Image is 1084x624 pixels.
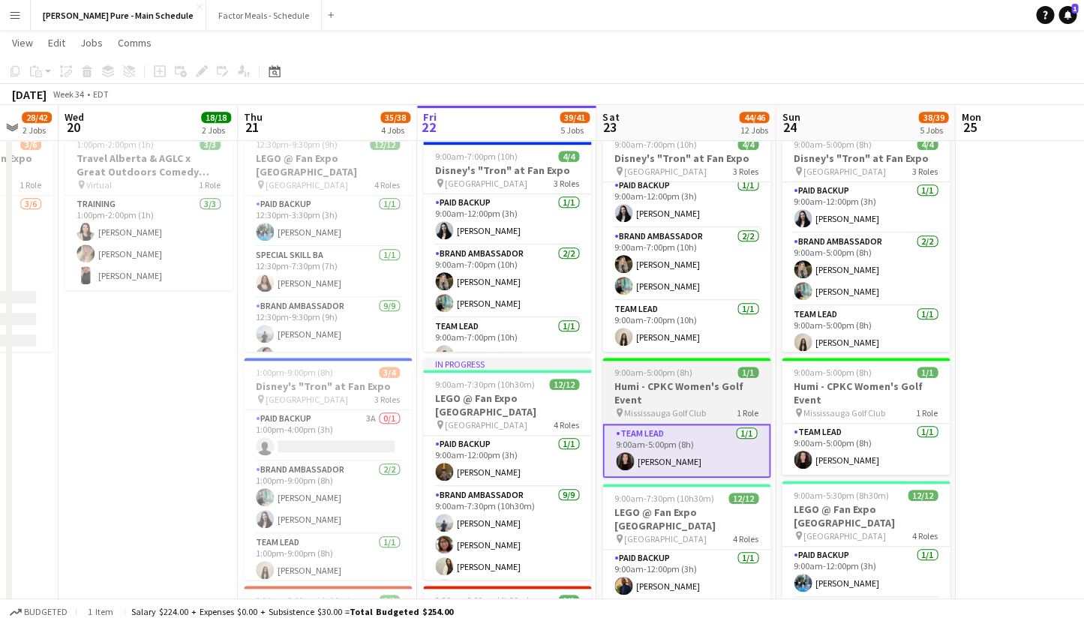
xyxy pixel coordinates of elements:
[244,461,412,534] app-card-role: Brand Ambassador2/21:00pm-9:00pm (8h)[PERSON_NAME][PERSON_NAME]
[602,130,770,352] app-job-card: 9:00am-7:00pm (10h)4/4Disney's "Tron" at Fan Expo [GEOGRAPHIC_DATA]3 RolesPaid Backup1/19:00am-12...
[421,118,437,136] span: 22
[782,130,950,352] app-job-card: 9:00am-5:00pm (8h)4/4Disney's "Tron" at Fan Expo [GEOGRAPHIC_DATA]3 RolesPaid Backup1/19:00am-12:...
[423,130,591,352] app-job-card: In progress9:00am-7:00pm (10h)4/4Disney's "Tron" at Fan Expo [GEOGRAPHIC_DATA]3 RolesPaid Backup1...
[242,118,263,136] span: 21
[554,419,579,430] span: 4 Roles
[423,436,591,487] app-card-role: Paid Backup1/19:00am-12:00pm (3h)[PERSON_NAME]
[602,110,619,124] span: Sat
[50,88,87,100] span: Week 34
[256,367,333,378] span: 1:00pm-9:00pm (8h)
[558,595,579,606] span: 1/1
[48,36,65,49] span: Edit
[961,110,980,124] span: Mon
[65,151,233,178] h3: Travel Alberta & AGLC x Great Outdoors Comedy Festival Training
[737,367,758,378] span: 1/1
[381,124,410,136] div: 4 Jobs
[782,151,950,165] h3: Disney's "Tron" at Fan Expo
[614,139,697,150] span: 9:00am-7:00pm (10h)
[8,604,70,620] button: Budgeted
[782,306,950,357] app-card-role: Team Lead1/19:00am-5:00pm (8h)[PERSON_NAME]
[624,166,707,177] span: [GEOGRAPHIC_DATA]
[733,533,758,544] span: 4 Roles
[737,407,758,418] span: 1 Role
[244,196,412,247] app-card-role: Paid Backup1/112:30pm-3:30pm (3h)[PERSON_NAME]
[65,130,233,290] app-job-card: 1:00pm-2:00pm (1h)3/3Travel Alberta & AGLC x Great Outdoors Comedy Festival Training Virtual1 Rol...
[602,358,770,478] app-job-card: 9:00am-5:00pm (8h)1/1Humi - CPKC Women's Golf Event Mississauga Golf Club1 RoleTeam Lead1/19:00am...
[740,124,768,136] div: 12 Jobs
[244,130,412,352] app-job-card: 12:30pm-9:30pm (9h)12/12LEGO @ Fan Expo [GEOGRAPHIC_DATA] [GEOGRAPHIC_DATA]4 RolesPaid Backup1/11...
[733,166,758,177] span: 3 Roles
[83,606,119,617] span: 1 item
[803,530,886,541] span: [GEOGRAPHIC_DATA]
[201,112,231,123] span: 18/18
[782,358,950,475] app-job-card: 9:00am-5:00pm (8h)1/1Humi - CPKC Women's Golf Event Mississauga Golf Club1 RoleTeam Lead1/19:00am...
[794,490,889,501] span: 9:00am-5:30pm (8h30m)
[93,88,109,100] div: EDT
[65,196,233,290] app-card-role: Training3/31:00pm-2:00pm (1h)[PERSON_NAME][PERSON_NAME][PERSON_NAME]
[24,607,68,617] span: Budgeted
[202,124,230,136] div: 2 Jobs
[916,407,938,418] span: 1 Role
[423,358,591,370] div: In progress
[423,110,437,124] span: Fri
[739,112,769,123] span: 44/46
[423,358,591,580] app-job-card: In progress9:00am-7:30pm (10h30m)12/12LEGO @ Fan Expo [GEOGRAPHIC_DATA] [GEOGRAPHIC_DATA]4 RolesP...
[20,139,41,150] span: 3/6
[244,298,412,527] app-card-role: Brand Ambassador9/912:30pm-9:30pm (9h)[PERSON_NAME][PERSON_NAME]
[560,124,589,136] div: 5 Jobs
[256,595,350,606] span: 3:30pm-8:00pm (4h30m)
[782,502,950,529] h3: LEGO @ Fan Expo [GEOGRAPHIC_DATA]
[80,36,103,49] span: Jobs
[423,194,591,245] app-card-role: Paid Backup1/19:00am-12:00pm (3h)[PERSON_NAME]
[803,166,886,177] span: [GEOGRAPHIC_DATA]
[112,33,158,52] a: Comms
[350,606,453,617] span: Total Budgeted $254.00
[912,166,938,177] span: 3 Roles
[423,245,591,318] app-card-role: Brand Ambassador2/29:00am-7:00pm (10h)[PERSON_NAME][PERSON_NAME]
[22,112,52,123] span: 28/42
[602,424,770,478] app-card-role: Team Lead1/19:00am-5:00pm (8h)[PERSON_NAME]
[779,118,800,136] span: 24
[42,33,71,52] a: Edit
[558,151,579,162] span: 4/4
[435,595,530,606] span: 3:30pm-8:00pm (4h30m)
[602,177,770,228] app-card-role: Paid Backup1/19:00am-12:00pm (3h)[PERSON_NAME]
[560,112,590,123] span: 39/41
[1058,6,1076,24] a: 1
[74,33,109,52] a: Jobs
[602,505,770,532] h3: LEGO @ Fan Expo [GEOGRAPHIC_DATA]
[244,379,412,393] h3: Disney's "Tron" at Fan Expo
[380,112,410,123] span: 35/38
[20,179,41,190] span: 1 Role
[614,493,714,504] span: 9:00am-7:30pm (10h30m)
[374,179,400,190] span: 4 Roles
[554,178,579,189] span: 3 Roles
[379,595,400,606] span: 1/1
[6,33,39,52] a: View
[737,139,758,150] span: 4/4
[370,139,400,150] span: 12/12
[602,301,770,352] app-card-role: Team Lead1/19:00am-7:00pm (10h)[PERSON_NAME]
[917,139,938,150] span: 4/4
[65,110,84,124] span: Wed
[782,182,950,233] app-card-role: Paid Backup1/19:00am-12:00pm (3h)[PERSON_NAME]
[794,139,872,150] span: 9:00am-5:00pm (8h)
[423,318,591,369] app-card-role: Team Lead1/19:00am-7:00pm (10h)[PERSON_NAME]
[244,534,412,585] app-card-role: Team Lead1/11:00pm-9:00pm (8h)[PERSON_NAME]
[206,1,322,30] button: Factor Meals - Schedule
[77,139,154,150] span: 1:00pm-2:00pm (1h)
[602,228,770,301] app-card-role: Brand Ambassador2/29:00am-7:00pm (10h)[PERSON_NAME][PERSON_NAME]
[244,410,412,461] app-card-role: Paid Backup3A0/11:00pm-4:00pm (3h)
[118,36,152,49] span: Comms
[917,367,938,378] span: 1/1
[244,358,412,580] app-job-card: 1:00pm-9:00pm (8h)3/4Disney's "Tron" at Fan Expo [GEOGRAPHIC_DATA]3 RolesPaid Backup3A0/11:00pm-4...
[266,394,348,405] span: [GEOGRAPHIC_DATA]
[256,139,338,150] span: 12:30pm-9:30pm (9h)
